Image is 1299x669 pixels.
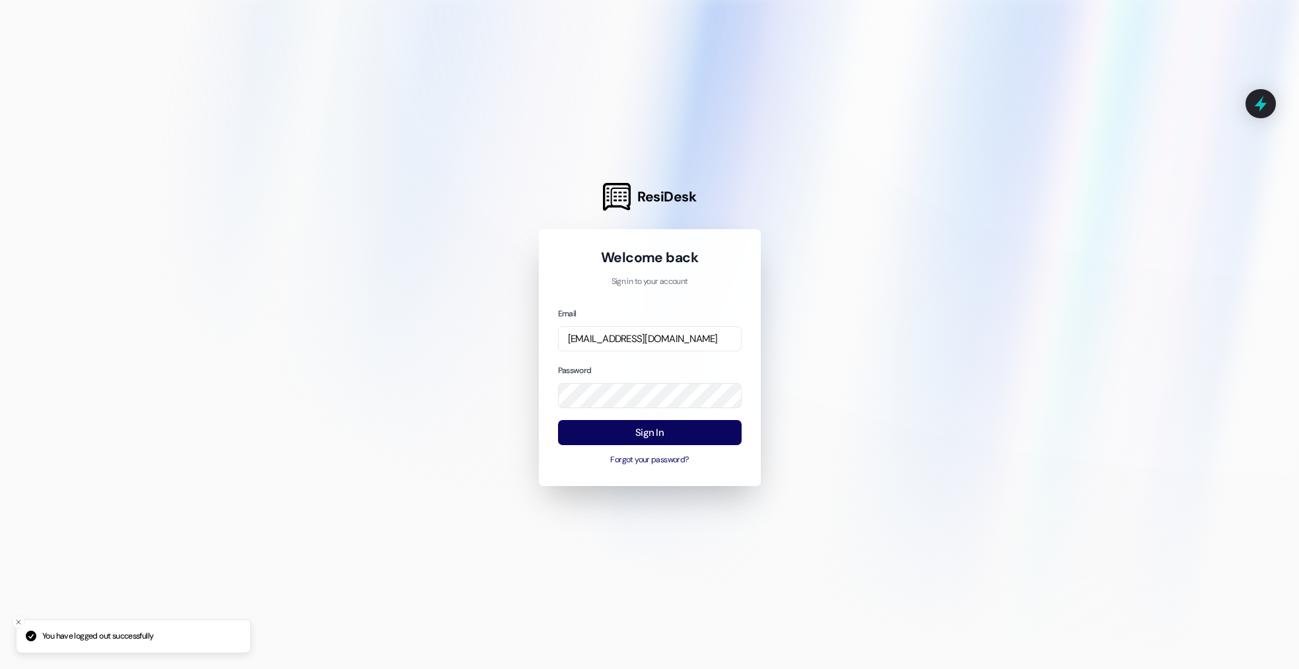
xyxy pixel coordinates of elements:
span: ResiDesk [637,188,696,206]
img: ResiDesk Logo [603,183,631,211]
input: name@example.com [558,326,742,352]
button: Sign In [558,420,742,446]
button: Forgot your password? [558,454,742,466]
p: You have logged out successfully [42,631,153,643]
button: Close toast [12,616,25,629]
h1: Welcome back [558,248,742,267]
label: Password [558,365,592,376]
label: Email [558,308,577,319]
p: Sign in to your account [558,276,742,288]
